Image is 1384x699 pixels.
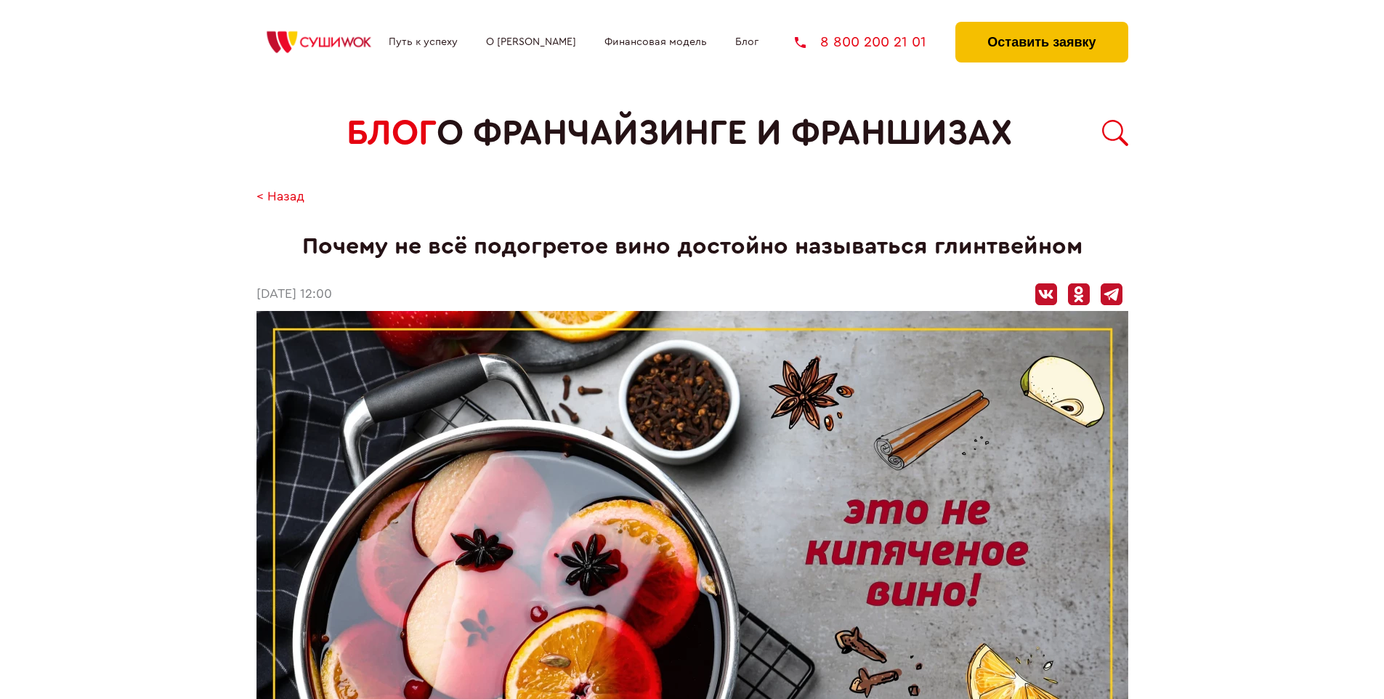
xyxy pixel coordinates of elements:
[389,36,458,48] a: Путь к успеху
[256,190,304,205] a: < Назад
[256,233,1128,260] h1: Почему не всё подогретое вино достойно называться глинтвейном
[604,36,707,48] a: Финансовая модель
[820,35,926,49] span: 8 800 200 21 01
[486,36,576,48] a: О [PERSON_NAME]
[795,35,926,49] a: 8 800 200 21 01
[955,22,1128,62] button: Оставить заявку
[347,113,437,153] span: БЛОГ
[735,36,758,48] a: Блог
[437,113,1012,153] span: о франчайзинге и франшизах
[256,287,332,302] time: [DATE] 12:00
